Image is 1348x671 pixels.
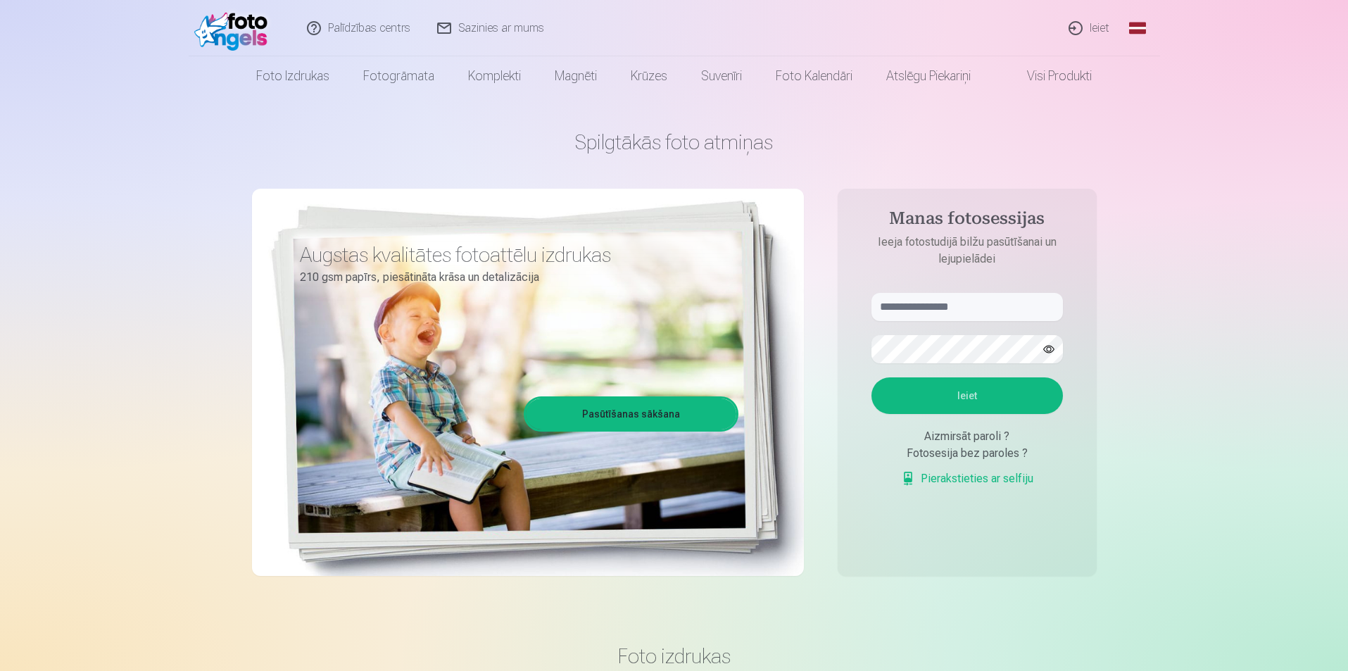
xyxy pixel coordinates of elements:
a: Krūzes [614,56,684,96]
h4: Manas fotosessijas [857,208,1077,234]
a: Fotogrāmata [346,56,451,96]
a: Pierakstieties ar selfiju [901,470,1033,487]
a: Atslēgu piekariņi [869,56,988,96]
a: Komplekti [451,56,538,96]
a: Foto izdrukas [239,56,346,96]
h3: Augstas kvalitātes fotoattēlu izdrukas [300,242,728,268]
img: /fa1 [194,6,275,51]
a: Foto kalendāri [759,56,869,96]
a: Pasūtīšanas sākšana [526,399,736,429]
a: Visi produkti [988,56,1109,96]
a: Magnēti [538,56,614,96]
div: Fotosesija bez paroles ? [871,445,1063,462]
button: Ieiet [871,377,1063,414]
a: Suvenīri [684,56,759,96]
h1: Spilgtākās foto atmiņas [252,130,1097,155]
div: Aizmirsāt paroli ? [871,428,1063,445]
p: Ieeja fotostudijā bilžu pasūtīšanai un lejupielādei [857,234,1077,268]
p: 210 gsm papīrs, piesātināta krāsa un detalizācija [300,268,728,287]
h3: Foto izdrukas [263,644,1085,669]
